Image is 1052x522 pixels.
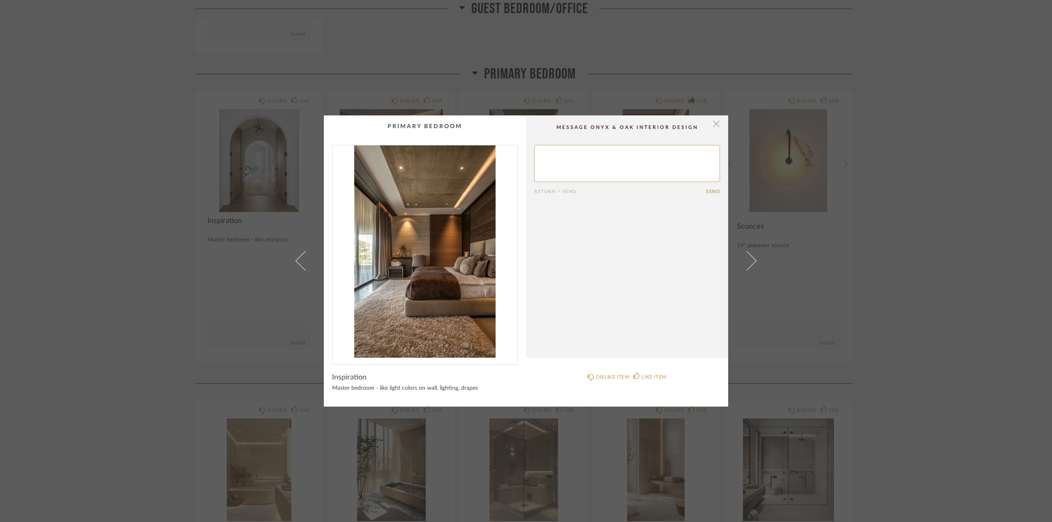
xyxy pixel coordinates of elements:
div: DISLIKE ITEM [596,373,629,381]
span: Inspiration [332,373,367,382]
button: Send [706,189,720,194]
div: Return = Send [534,189,706,194]
img: e9abbe37-ed1c-4a79-add1-5762888881ee_1000x1000.jpg [332,145,517,358]
div: 0 [332,145,517,358]
button: Close [708,115,724,132]
div: Master bedroom - like light colors on wall, lighting, drapes [332,385,518,392]
div: LIKE ITEM [641,373,666,381]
